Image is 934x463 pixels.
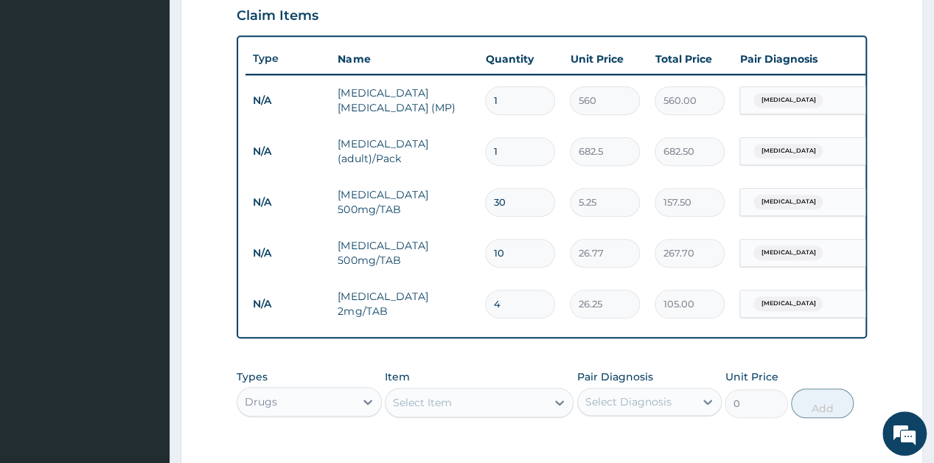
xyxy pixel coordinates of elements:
[77,83,248,102] div: Chat with us now
[725,369,778,384] label: Unit Price
[732,44,894,74] th: Pair Diagnosis
[330,231,478,275] td: [MEDICAL_DATA] 500mg/TAB
[245,240,330,267] td: N/A
[753,93,823,108] span: [MEDICAL_DATA]
[245,138,330,165] td: N/A
[385,369,410,384] label: Item
[753,144,823,159] span: [MEDICAL_DATA]
[245,394,277,409] div: Drugs
[330,282,478,326] td: [MEDICAL_DATA] 2mg/TAB
[791,389,854,418] button: Add
[237,8,318,24] h3: Claim Items
[242,7,277,43] div: Minimize live chat window
[753,246,823,260] span: [MEDICAL_DATA]
[577,369,653,384] label: Pair Diagnosis
[647,44,732,74] th: Total Price
[245,189,330,216] td: N/A
[562,44,647,74] th: Unit Price
[585,394,672,409] div: Select Diagnosis
[7,307,281,359] textarea: Type your message and hit 'Enter'
[245,45,330,72] th: Type
[753,195,823,209] span: [MEDICAL_DATA]
[245,87,330,114] td: N/A
[245,290,330,318] td: N/A
[753,296,823,311] span: [MEDICAL_DATA]
[330,78,478,122] td: [MEDICAL_DATA] [MEDICAL_DATA] (MP)
[237,371,268,383] label: Types
[330,180,478,224] td: [MEDICAL_DATA] 500mg/TAB
[478,44,562,74] th: Quantity
[330,44,478,74] th: Name
[393,395,452,410] div: Select Item
[330,129,478,173] td: [MEDICAL_DATA] (adult)/Pack
[86,138,203,287] span: We're online!
[27,74,60,111] img: d_794563401_company_1708531726252_794563401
